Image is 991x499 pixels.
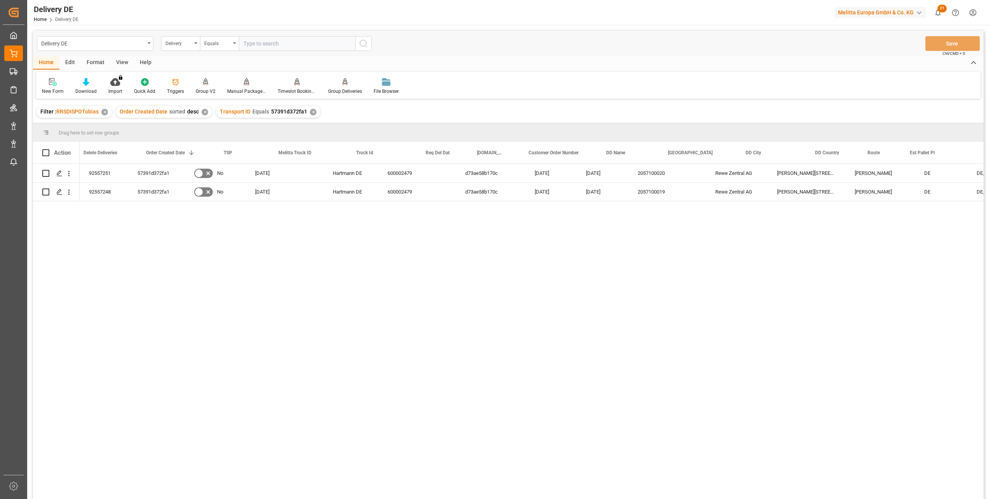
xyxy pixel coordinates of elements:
[83,150,117,155] span: Delete Deliveries
[746,150,761,155] span: DD City
[42,88,64,95] div: New Form
[196,88,216,95] div: Group V2
[868,150,880,155] span: Route
[41,38,145,48] div: Delivery DE
[835,5,929,20] button: Melitta Europa GmbH & Co. KG
[378,164,456,182] div: 600002479
[33,56,59,70] div: Home
[128,164,183,182] div: 57391d372fa1
[525,164,577,182] div: [DATE]
[252,108,269,115] span: Equals
[110,56,134,70] div: View
[37,36,153,51] button: open menu
[169,108,185,115] span: sorted
[606,150,625,155] span: DD Name
[271,108,307,115] span: 57391d372fa1
[134,56,157,70] div: Help
[278,88,316,95] div: Timeslot Booking Report
[328,88,362,95] div: Group Deliveries
[845,183,915,201] div: [PERSON_NAME]
[134,88,155,95] div: Quick Add
[59,56,81,70] div: Edit
[278,150,311,155] span: Melitta Truck ID
[224,150,232,155] span: TSP
[845,164,915,182] div: [PERSON_NAME]
[34,3,78,15] div: Delivery DE
[925,36,980,51] button: Save
[34,17,47,22] a: Home
[310,109,316,115] div: ✕
[577,164,628,182] div: [DATE]
[54,149,71,156] div: Action
[120,108,167,115] span: Order Created Date
[161,36,200,51] button: open menu
[628,164,706,182] div: 2057100020
[227,88,266,95] div: Manual Package TypeDetermination
[456,164,525,182] div: d73ae58b170c
[40,108,56,115] span: Filter :
[80,164,128,182] div: 92557251
[668,150,713,155] span: [GEOGRAPHIC_DATA]
[165,38,192,47] div: Delivery
[217,164,223,182] span: No
[947,4,964,21] button: Help Center
[146,150,185,155] span: Order Created Date
[929,4,947,21] button: show 21 new notifications
[101,109,108,115] div: ✕
[246,183,323,201] div: [DATE]
[910,150,935,155] span: Est Pallet Pl
[942,51,965,56] span: Ctrl/CMD + S
[75,88,97,95] div: Download
[59,130,119,136] span: Drag here to set row groups
[577,183,628,201] div: [DATE]
[187,108,199,115] span: desc
[628,183,706,201] div: 2057100019
[239,36,355,51] input: Type to search
[246,164,323,182] div: [DATE]
[356,150,373,155] span: Truck Id
[915,164,967,182] div: DE
[477,150,503,155] span: [DOMAIN_NAME] Dat
[378,183,456,201] div: 600002479
[81,56,110,70] div: Format
[128,183,183,201] div: 57391d372fa1
[323,183,378,201] div: Hartmann DE
[202,109,208,115] div: ✕
[56,108,99,115] span: RRSDISPOTobias
[374,88,399,95] div: File Browser
[323,164,378,182] div: Hartmann DE
[706,164,768,182] div: Rewe Zentral AG
[426,150,450,155] span: Req Del Dat
[768,183,845,201] div: [PERSON_NAME][STREET_ADDRESS]
[915,183,967,201] div: DE
[937,5,947,12] span: 21
[706,183,768,201] div: Rewe Zentral AG
[529,150,579,155] span: Customer Order Number
[80,183,128,201] div: 92557248
[835,7,926,18] div: Melitta Europa GmbH & Co. KG
[768,164,845,182] div: [PERSON_NAME][STREET_ADDRESS]
[815,150,839,155] span: DD Country
[200,36,239,51] button: open menu
[355,36,372,51] button: search button
[456,183,525,201] div: d73ae58b170c
[33,164,80,183] div: Press SPACE to select this row.
[220,108,250,115] span: Transport ID
[204,38,231,47] div: Equals
[217,183,223,201] span: No
[33,183,80,201] div: Press SPACE to select this row.
[167,88,184,95] div: Triggers
[525,183,577,201] div: [DATE]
